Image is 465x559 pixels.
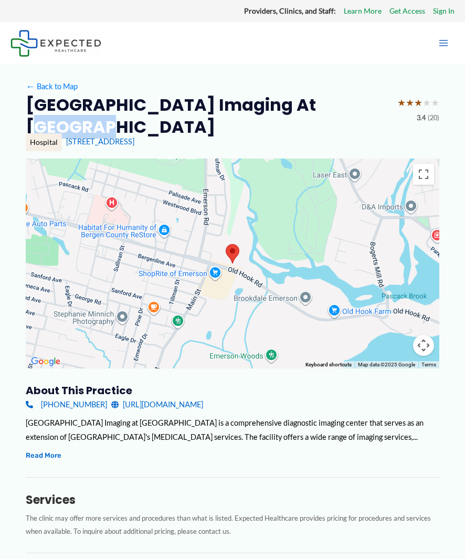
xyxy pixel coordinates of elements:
[305,361,352,368] button: Keyboard shortcuts
[414,94,422,112] span: ★
[26,384,439,397] h3: About this practice
[26,512,439,537] p: The clinic may offer more services and procedures than what is listed. Expected Healthcare provid...
[26,94,389,138] h2: [GEOGRAPHIC_DATA] Imaging at [GEOGRAPHIC_DATA]
[66,137,134,146] a: [STREET_ADDRESS]
[428,112,439,124] span: (20)
[389,4,425,18] a: Get Access
[26,82,35,91] span: ←
[433,4,455,18] a: Sign In
[26,416,439,444] div: [GEOGRAPHIC_DATA] Imaging at [GEOGRAPHIC_DATA] is a comprehensive diagnostic imaging center that ...
[421,362,436,367] a: Terms (opens in new tab)
[358,362,415,367] span: Map data ©2025 Google
[244,6,336,15] strong: Providers, Clinics, and Staff:
[26,397,107,412] a: [PHONE_NUMBER]
[10,30,101,57] img: Expected Healthcare Logo - side, dark font, small
[422,94,431,112] span: ★
[26,79,78,93] a: ←Back to Map
[26,493,439,508] h3: Services
[413,164,434,185] button: Toggle fullscreen view
[397,94,406,112] span: ★
[417,112,426,124] span: 3.4
[26,133,62,151] div: Hospital
[432,32,455,54] button: Main menu toggle
[28,355,63,368] img: Google
[28,355,63,368] a: Open this area in Google Maps (opens a new window)
[431,94,439,112] span: ★
[344,4,382,18] a: Learn More
[111,397,203,412] a: [URL][DOMAIN_NAME]
[26,449,61,461] button: Read More
[413,335,434,356] button: Map camera controls
[406,94,414,112] span: ★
